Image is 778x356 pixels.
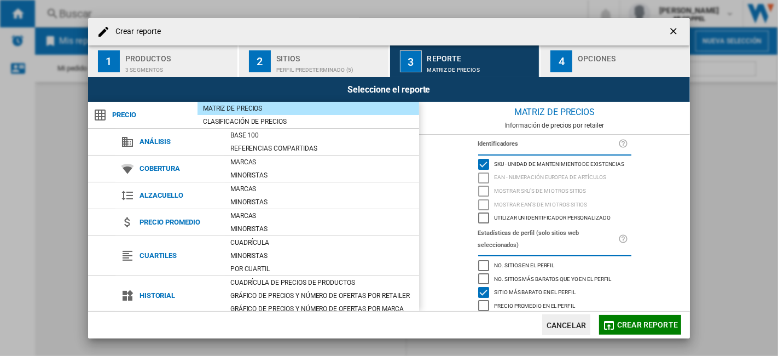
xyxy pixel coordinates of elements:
[257,55,263,68] font: 2
[427,50,535,61] div: Reporte
[478,286,631,300] md-checkbox: Sitio más barato en el perfil
[664,21,686,43] button: getI18NText('BOTONES.CERRAR_DIÁLOGO')
[276,67,354,73] font: Perfil predeterminado (5)
[668,26,681,39] ng-md-icon: getI18NText('BOTONES.CERRAR_DIÁLOGO')
[134,288,225,303] span: Historial
[478,198,631,211] md-checkbox: Mostrar EAN's de mi otros sitios
[134,248,225,263] span: Cuartiles
[478,272,631,286] md-checkbox: No. sitios más baratos que yo en el perfil
[230,131,259,139] font: Base 100
[478,158,631,171] md-checkbox: SKU - Unidad de mantenimiento de existencias
[559,55,565,68] font: 4
[478,299,631,313] md-checkbox: Precio promedio en el perfil
[478,140,519,147] font: Identificadores
[225,237,419,248] div: Cuadrícula
[495,274,612,282] span: No. sitios más baratos que yo en el perfil
[230,171,268,179] font: Minoristas
[478,185,631,198] md-checkbox: Mostrar SKU'S de mi otros sitios
[478,171,631,185] md-checkbox: EAN - Numeración Europea de Artículos
[495,301,575,309] span: Precio promedio en el perfil
[134,134,225,150] span: Análisis
[495,200,588,208] span: Mostrar EAN's de mi otros sitios
[230,212,256,220] font: Marcas
[408,55,414,68] font: 3
[495,186,587,194] span: Mostrar SKU'S de mi otros sitios
[112,111,136,119] font: Precio
[495,161,625,167] font: SKU - Unidad de mantenimiento de existencias
[495,261,555,268] span: No. sitios en el perfil
[134,215,225,230] span: Precio promedio
[478,259,631,272] md-checkbox: No. sitios en el perfil
[230,185,256,193] font: Marcas
[230,252,268,260] font: Minoristas
[225,277,419,288] div: Cuadrícula de precios de productos
[230,158,256,166] font: Marcas
[478,227,618,251] label: Estadísticas de perfil (solo sitios web seleccionados)
[225,143,419,154] div: Referencias compartidas
[225,303,419,314] div: Gráfico de precios y número de ofertas por marca
[541,45,690,77] button: 4 Opciones
[427,61,535,73] div: Matriz de precios
[140,191,183,199] font: Alzacuello
[230,225,268,233] font: Minoristas
[514,107,595,117] font: Matriz de precios
[88,77,690,102] div: Seleccione el reporte
[225,263,419,274] div: Por cuartil
[547,321,586,330] font: Cancelar
[125,50,233,61] div: Productos
[390,45,541,77] button: 3 Reporte Matriz de precios
[125,67,164,73] font: 3 segmentos
[88,45,239,77] button: 1 Productos 3 segmentos
[239,45,390,77] button: 2 Sitios Perfil predeterminado (5)
[495,175,606,181] font: EAN - Numeración Europea de Artículos
[599,315,681,335] button: Crear reporte
[225,290,419,301] div: Gráfico de precios y número de ofertas por retailer
[495,213,611,221] span: Utilizar un identificador personalizado
[478,211,631,225] md-checkbox: Utilizar un identificador personalizado
[198,116,419,127] div: Clasificación de precios
[115,27,161,36] font: Crear reporte
[495,288,576,295] span: Sitio más barato en el perfil
[578,50,686,61] div: Opciones
[419,122,690,129] div: Información de precios por retailer
[617,320,678,329] font: Crear reporte
[276,50,384,61] div: Sitios
[230,198,268,206] font: Minoristas
[106,55,112,68] font: 1
[203,105,262,112] font: Matriz de precios
[140,164,180,173] font: Cobertura
[542,314,590,335] button: Cancelar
